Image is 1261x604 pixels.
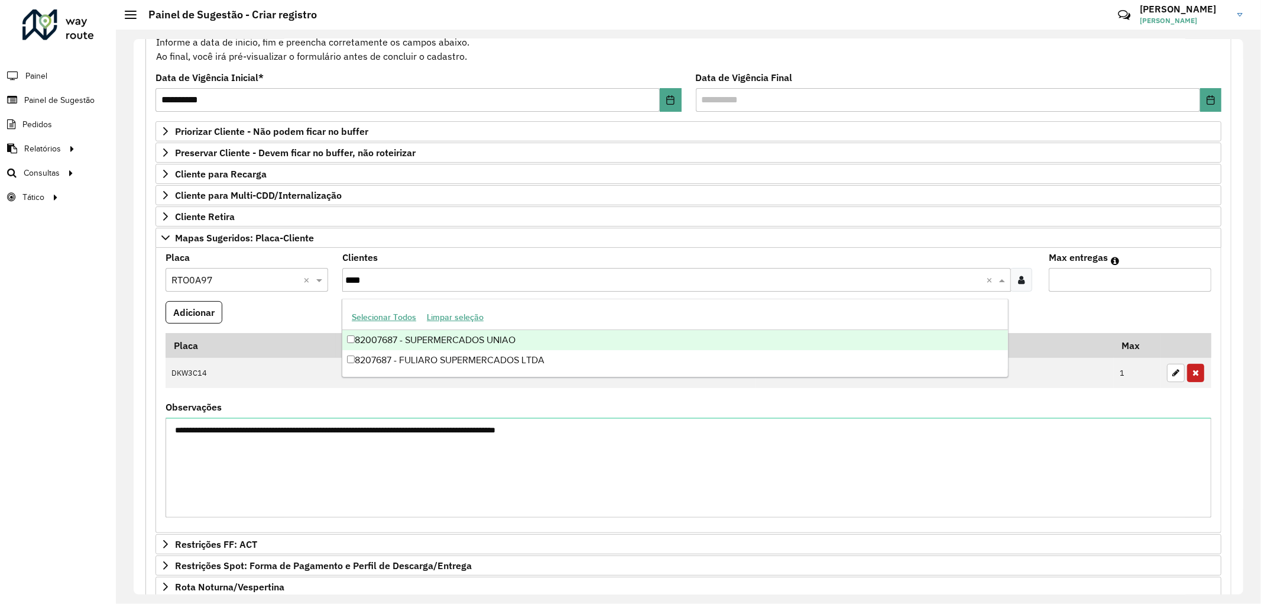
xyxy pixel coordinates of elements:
[175,169,267,179] span: Cliente para Recarga
[155,164,1221,184] a: Cliente para Recarga
[155,20,1221,64] div: Informe a data de inicio, fim e preencha corretamente os campos abaixo. Ao final, você irá pré-vi...
[1114,333,1161,358] th: Max
[175,148,416,157] span: Preservar Cliente - Devem ficar no buffer, não roteirizar
[24,167,60,179] span: Consultas
[155,70,264,85] label: Data de Vigência Inicial
[1114,358,1161,389] td: 1
[25,70,47,82] span: Painel
[660,88,681,112] button: Choose Date
[342,250,378,264] label: Clientes
[175,561,472,570] span: Restrições Spot: Forma de Pagamento e Perfil de Descarga/Entrega
[166,250,190,264] label: Placa
[22,118,52,131] span: Pedidos
[336,358,756,389] td: 82007687
[342,330,1008,350] div: 82007687 - SUPERMERCADOS UNIAO
[155,248,1221,534] div: Mapas Sugeridos: Placa-Cliente
[155,534,1221,554] a: Restrições FF: ACT
[155,577,1221,597] a: Rota Noturna/Vespertina
[155,206,1221,227] a: Cliente Retira
[166,333,336,358] th: Placa
[1049,250,1108,264] label: Max entregas
[166,301,222,324] button: Adicionar
[175,127,368,136] span: Priorizar Cliente - Não podem ficar no buffer
[696,70,793,85] label: Data de Vigência Final
[422,308,489,327] button: Limpar seleção
[166,400,222,414] label: Observações
[175,190,342,200] span: Cliente para Multi-CDD/Internalização
[175,540,257,549] span: Restrições FF: ACT
[1200,88,1221,112] button: Choose Date
[303,273,313,287] span: Clear all
[155,228,1221,248] a: Mapas Sugeridos: Placa-Cliente
[22,191,44,204] span: Tático
[342,350,1008,370] div: 8207687 - FULIARO SUPERMERCADOS LTDA
[1111,2,1137,28] a: Contato Rápido
[1111,256,1119,266] em: Máximo de clientes que serão colocados na mesma rota com os clientes informados
[155,185,1221,205] a: Cliente para Multi-CDD/Internalização
[166,358,336,389] td: DKW3C14
[1140,15,1228,26] span: [PERSON_NAME]
[1140,4,1228,15] h3: [PERSON_NAME]
[24,94,95,106] span: Painel de Sugestão
[155,555,1221,576] a: Restrições Spot: Forma de Pagamento e Perfil de Descarga/Entrega
[342,299,1009,377] ng-dropdown-panel: Options list
[175,582,284,592] span: Rota Noturna/Vespertina
[336,333,756,358] th: Código Cliente
[986,273,996,287] span: Clear all
[137,8,317,21] h2: Painel de Sugestão - Criar registro
[155,143,1221,163] a: Preservar Cliente - Devem ficar no buffer, não roteirizar
[155,121,1221,141] a: Priorizar Cliente - Não podem ficar no buffer
[24,143,61,155] span: Relatórios
[175,233,314,243] span: Mapas Sugeridos: Placa-Cliente
[175,212,235,221] span: Cliente Retira
[346,308,422,327] button: Selecionar Todos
